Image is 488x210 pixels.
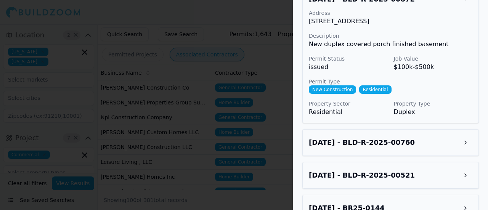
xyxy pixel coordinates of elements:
span: New Construction [309,85,356,94]
p: Address [309,9,472,17]
h3: [DATE] - BLD-R-2025-00521 [309,170,415,181]
p: Residential [309,107,388,117]
p: Duplex [394,107,473,117]
p: Property Type [394,100,473,107]
p: Description [309,32,472,40]
p: [STREET_ADDRESS] [309,17,472,26]
span: Residential [359,85,391,94]
p: Permit Status [309,55,388,63]
p: Property Sector [309,100,388,107]
p: $100k-$500k [394,63,473,72]
p: Job Value [394,55,473,63]
p: New duplex covered porch finished basement [309,40,472,49]
p: issued [309,63,388,72]
p: Permit Type [309,78,472,85]
h3: [DATE] - BLD-R-2025-00760 [309,137,415,148]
